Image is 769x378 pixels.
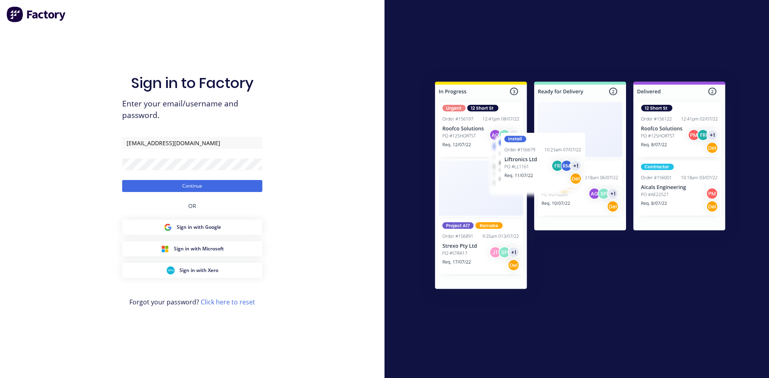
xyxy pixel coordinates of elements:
a: Click here to reset [201,298,255,306]
span: Forgot your password? [129,297,255,307]
button: Microsoft Sign inSign in with Microsoft [122,241,262,256]
button: Google Sign inSign in with Google [122,220,262,235]
div: OR [188,192,196,220]
button: Continue [122,180,262,192]
span: Sign in with Google [177,224,221,231]
img: Google Sign in [164,223,172,231]
img: Factory [6,6,66,22]
h1: Sign in to Factory [131,74,254,92]
img: Microsoft Sign in [161,245,169,253]
button: Xero Sign inSign in with Xero [122,263,262,278]
span: Enter your email/username and password. [122,98,262,121]
span: Sign in with Microsoft [174,245,224,252]
img: Xero Sign in [167,266,175,274]
img: Sign in [417,66,743,308]
span: Sign in with Xero [179,267,218,274]
input: Email/Username [122,137,262,149]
